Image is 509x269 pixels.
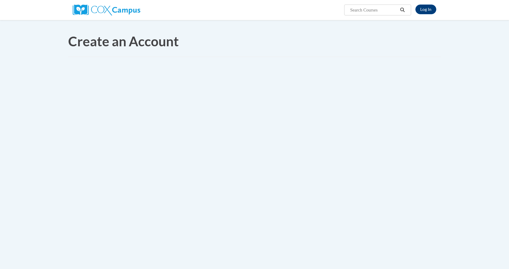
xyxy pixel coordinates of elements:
[73,7,140,12] a: Cox Campus
[400,8,405,12] i: 
[415,5,436,14] a: Log In
[350,6,398,14] input: Search Courses
[68,33,179,49] span: Create an Account
[398,6,407,14] button: Search
[73,5,140,15] img: Cox Campus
